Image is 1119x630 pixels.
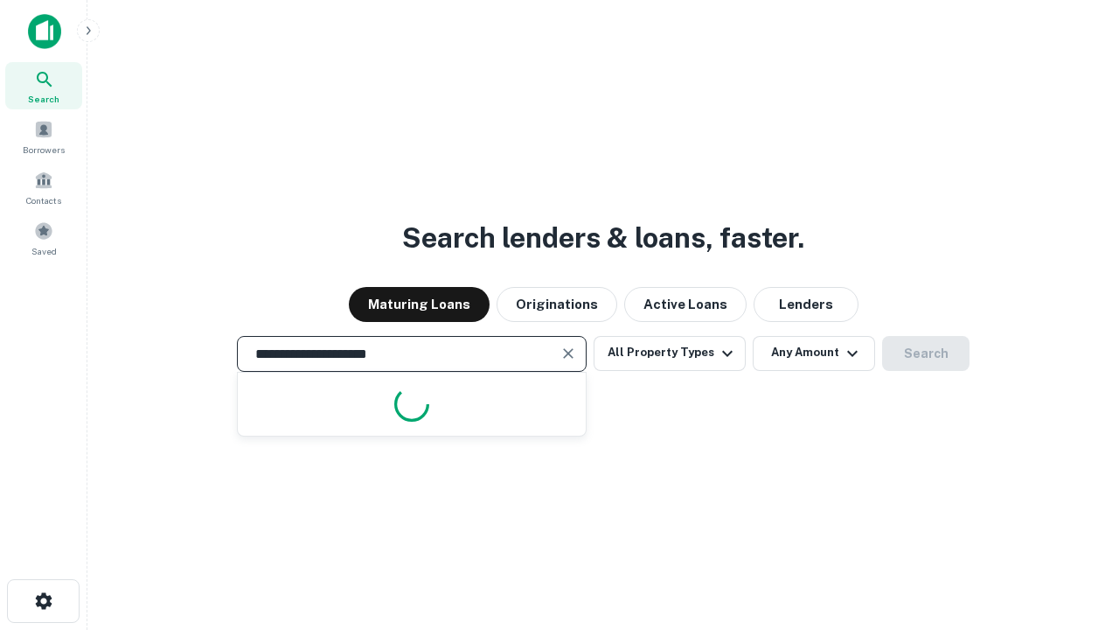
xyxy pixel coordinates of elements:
[5,214,82,262] a: Saved
[28,14,61,49] img: capitalize-icon.png
[26,193,61,207] span: Contacts
[556,341,580,366] button: Clear
[5,62,82,109] a: Search
[402,217,804,259] h3: Search lenders & loans, faster.
[753,336,875,371] button: Any Amount
[349,287,490,322] button: Maturing Loans
[5,113,82,160] a: Borrowers
[594,336,746,371] button: All Property Types
[5,164,82,211] a: Contacts
[624,287,747,322] button: Active Loans
[28,92,59,106] span: Search
[497,287,617,322] button: Originations
[23,143,65,157] span: Borrowers
[1032,490,1119,574] iframe: Chat Widget
[31,244,57,258] span: Saved
[754,287,858,322] button: Lenders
